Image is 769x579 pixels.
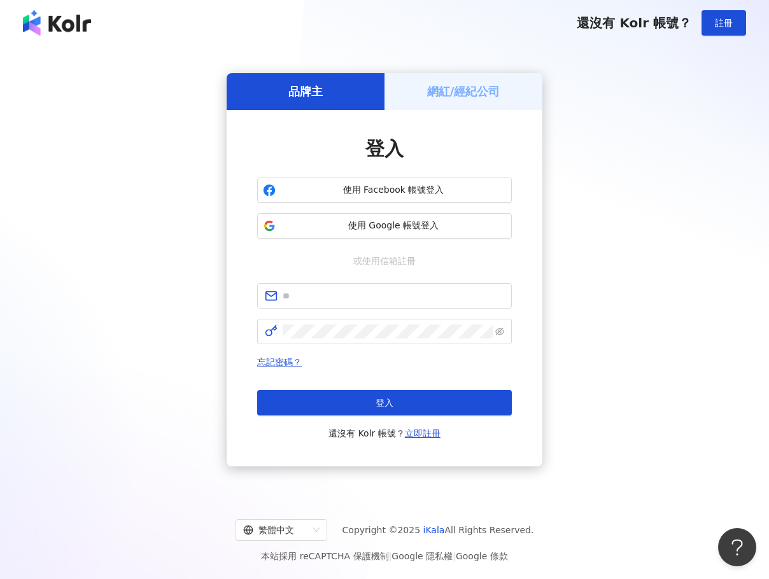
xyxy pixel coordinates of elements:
button: 使用 Google 帳號登入 [257,213,512,239]
img: logo [23,10,91,36]
h5: 品牌主 [288,83,323,99]
a: iKala [423,525,445,535]
div: 繁體中文 [243,520,308,540]
button: 註冊 [702,10,746,36]
button: 登入 [257,390,512,415]
span: 還沒有 Kolr 帳號？ [328,426,441,441]
span: 本站採用 reCAPTCHA 保護機制 [261,548,507,564]
iframe: Help Scout Beacon - Open [718,528,756,566]
span: eye-invisible [495,327,504,336]
h5: 網紅/經紀公司 [427,83,500,99]
span: | [389,551,392,561]
span: 使用 Facebook 帳號登入 [281,184,506,197]
button: 使用 Facebook 帳號登入 [257,178,512,203]
span: 註冊 [715,18,733,28]
span: 登入 [365,137,404,160]
a: Google 條款 [456,551,508,561]
a: 立即註冊 [405,428,441,438]
a: 忘記密碼？ [257,357,302,367]
span: 或使用信箱註冊 [344,254,425,268]
span: | [453,551,456,561]
a: Google 隱私權 [392,551,453,561]
span: 還沒有 Kolr 帳號？ [577,15,691,31]
span: 登入 [376,398,393,408]
span: 使用 Google 帳號登入 [281,220,506,232]
span: Copyright © 2025 All Rights Reserved. [342,522,534,538]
